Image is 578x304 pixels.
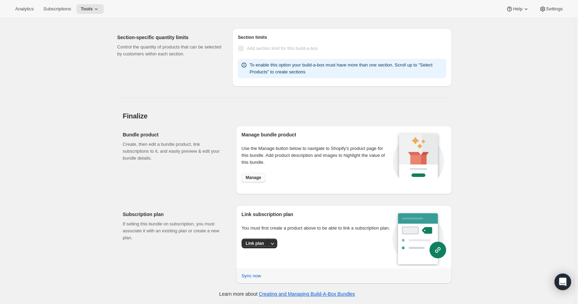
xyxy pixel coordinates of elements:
button: Subscriptions [39,4,75,14]
p: To enable this option your build-a-box must have more than one section. Scroll up to "Select Prod... [250,62,443,75]
button: More actions [268,239,277,248]
span: Manage [246,175,261,180]
p: Control the quantity of products that can be selected by customers within each section. [117,44,222,57]
span: Add section limit for this build-a-box [247,46,318,51]
button: Manage [242,173,265,182]
span: Settings [546,6,563,12]
h2: Finalize [123,112,452,120]
h2: Manage bundle product [242,131,391,138]
h6: Section limits [238,34,446,41]
button: Settings [535,4,567,14]
span: Tools [81,6,93,12]
button: Link plan [242,239,268,248]
span: Sync now [242,272,261,279]
h2: Section-specific quantity limits [117,34,222,41]
span: Subscriptions [43,6,71,12]
p: Use the Manage button below to navigate to Shopify’s product page for this bundle. Add product de... [242,145,391,166]
h2: Subscription plan [123,211,225,218]
button: Sync now [237,270,265,281]
button: Analytics [11,4,38,14]
button: Help [502,4,533,14]
span: Analytics [15,6,34,12]
p: If selling this bundle on subscription, you must associate it with an existing plan or create a n... [123,221,225,241]
p: Learn more about [219,290,355,297]
button: Tools [76,4,104,14]
p: You must first create a product above to be able to link a subscription plan. [242,225,392,232]
h2: Link subscription plan [242,211,392,218]
p: Create, then edit a bundle product, link subscriptions to it, and easily preview & edit your bund... [123,141,225,162]
h2: Bundle product [123,131,225,138]
span: Help [513,6,522,12]
span: Link plan [246,241,264,246]
div: Open Intercom Messenger [554,274,571,290]
a: Creating and Managing Build-A-Box Bundles [259,291,355,297]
